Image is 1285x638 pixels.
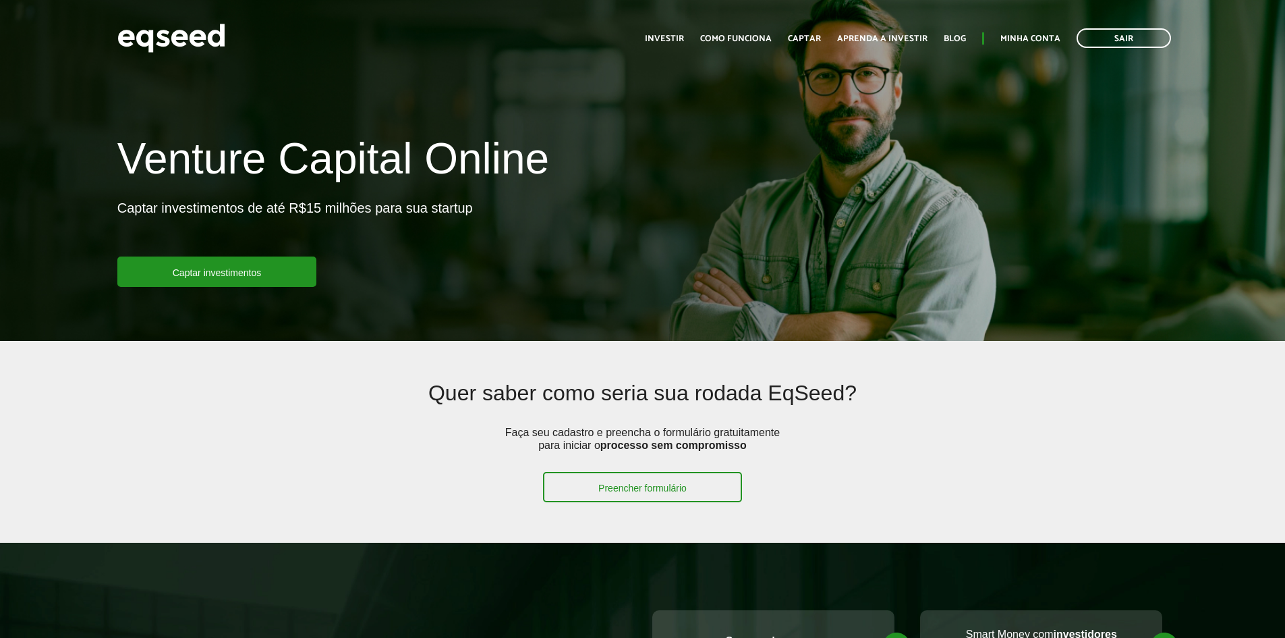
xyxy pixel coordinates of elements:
[117,200,473,257] p: Captar investimentos de até R$15 milhões para sua startup
[117,257,317,287] a: Captar investimentos
[788,34,821,43] a: Captar
[117,135,549,189] h1: Venture Capital Online
[837,34,927,43] a: Aprenda a investir
[543,472,742,502] a: Preencher formulário
[1077,28,1171,48] a: Sair
[645,34,684,43] a: Investir
[700,34,772,43] a: Como funciona
[117,20,225,56] img: EqSeed
[224,381,1060,425] h2: Quer saber como seria sua rodada EqSeed?
[600,440,747,451] strong: processo sem compromisso
[944,34,966,43] a: Blog
[501,426,784,472] p: Faça seu cadastro e preencha o formulário gratuitamente para iniciar o
[1000,34,1060,43] a: Minha conta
